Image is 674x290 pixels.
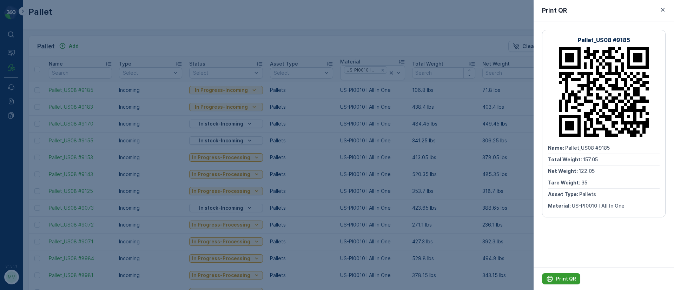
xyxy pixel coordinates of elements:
[548,180,581,186] span: Tare Weight :
[565,145,610,151] span: Pallet_US08 #9185
[581,180,587,186] span: 35
[583,156,598,162] span: 157.05
[548,145,565,151] span: Name :
[548,203,572,209] span: Material :
[548,156,583,162] span: Total Weight :
[542,273,580,284] button: Print QR
[579,191,596,197] span: Pallets
[572,203,625,209] span: US-PI0010 I All In One
[542,6,567,15] p: Print QR
[579,168,595,174] span: 122.05
[556,275,576,282] p: Print QR
[548,191,579,197] span: Asset Type :
[578,36,630,44] p: Pallet_US08 #9185
[548,168,579,174] span: Net Weight :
